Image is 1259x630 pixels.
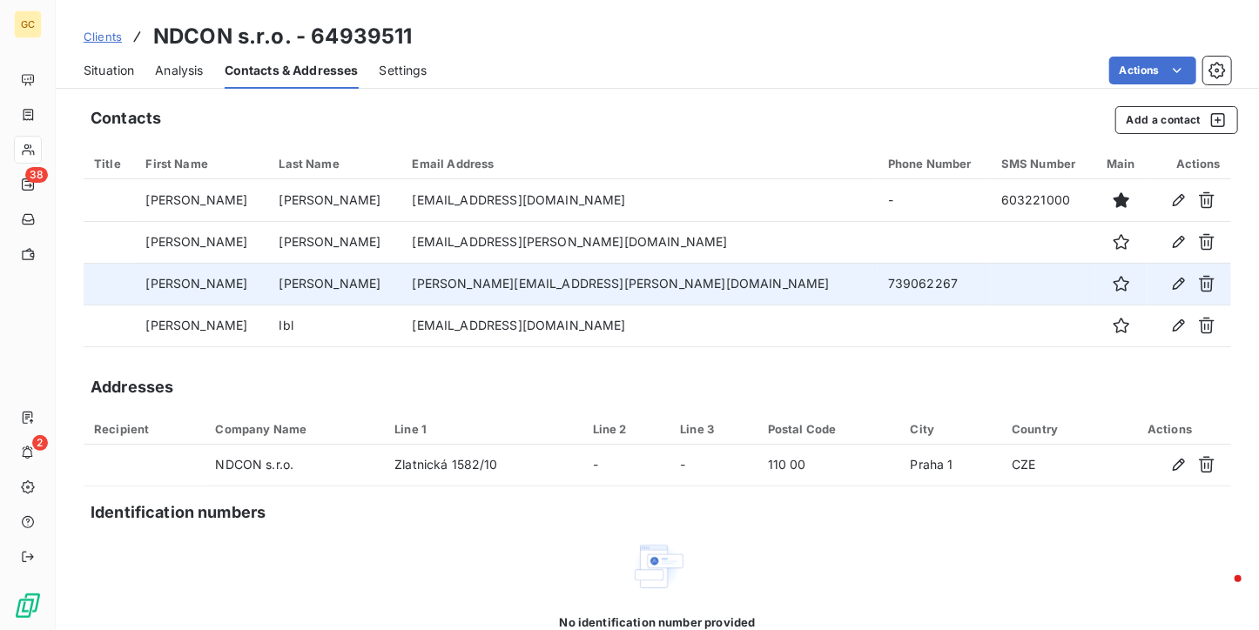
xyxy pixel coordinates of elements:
[1158,157,1221,171] div: Actions
[593,422,659,436] div: Line 2
[757,445,900,486] td: 110 00
[279,157,392,171] div: Last Name
[1119,422,1221,436] div: Actions
[888,157,980,171] div: Phone Number
[380,62,428,79] span: Settings
[205,445,385,486] td: NDCON s.r.o.
[84,30,122,44] span: Clients
[402,263,878,305] td: [PERSON_NAME][EMAIL_ADDRESS][PERSON_NAME][DOMAIN_NAME]
[14,592,42,620] img: Logo LeanPay
[582,445,670,486] td: -
[135,179,268,221] td: [PERSON_NAME]
[878,179,991,221] td: -
[900,445,1002,486] td: Praha 1
[413,157,867,171] div: Email Address
[991,179,1094,221] td: 603221000
[155,62,203,79] span: Analysis
[25,167,48,183] span: 38
[911,422,992,436] div: City
[135,305,268,346] td: [PERSON_NAME]
[91,106,161,131] h5: Contacts
[94,157,125,171] div: Title
[32,435,48,451] span: 2
[91,500,266,525] h5: Identification numbers
[402,221,878,263] td: [EMAIL_ADDRESS][PERSON_NAME][DOMAIN_NAME]
[216,422,374,436] div: Company Name
[629,539,685,594] img: Empty state
[84,62,134,79] span: Situation
[560,615,756,629] span: No identification number provided
[94,422,195,436] div: Recipient
[680,422,746,436] div: Line 3
[84,28,122,45] a: Clients
[670,445,757,486] td: -
[1109,57,1196,84] button: Actions
[1105,157,1137,171] div: Main
[394,422,572,436] div: Line 1
[269,263,402,305] td: [PERSON_NAME]
[384,445,582,486] td: Zlatnická 1582/10
[135,221,268,263] td: [PERSON_NAME]
[1001,445,1108,486] td: CZE
[1012,422,1098,436] div: Country
[1001,157,1084,171] div: SMS Number
[153,21,412,52] h3: NDCON s.r.o. - 64939511
[145,157,258,171] div: First Name
[402,305,878,346] td: [EMAIL_ADDRESS][DOMAIN_NAME]
[402,179,878,221] td: [EMAIL_ADDRESS][DOMAIN_NAME]
[269,179,402,221] td: [PERSON_NAME]
[135,263,268,305] td: [PERSON_NAME]
[91,375,173,399] h5: Addresses
[269,221,402,263] td: [PERSON_NAME]
[269,305,402,346] td: Ibl
[1200,571,1242,613] iframe: Intercom live chat
[768,422,890,436] div: Postal Code
[225,62,359,79] span: Contacts & Addresses
[14,10,42,38] div: GC
[878,263,991,305] td: 739062267
[1115,106,1238,134] button: Add a contact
